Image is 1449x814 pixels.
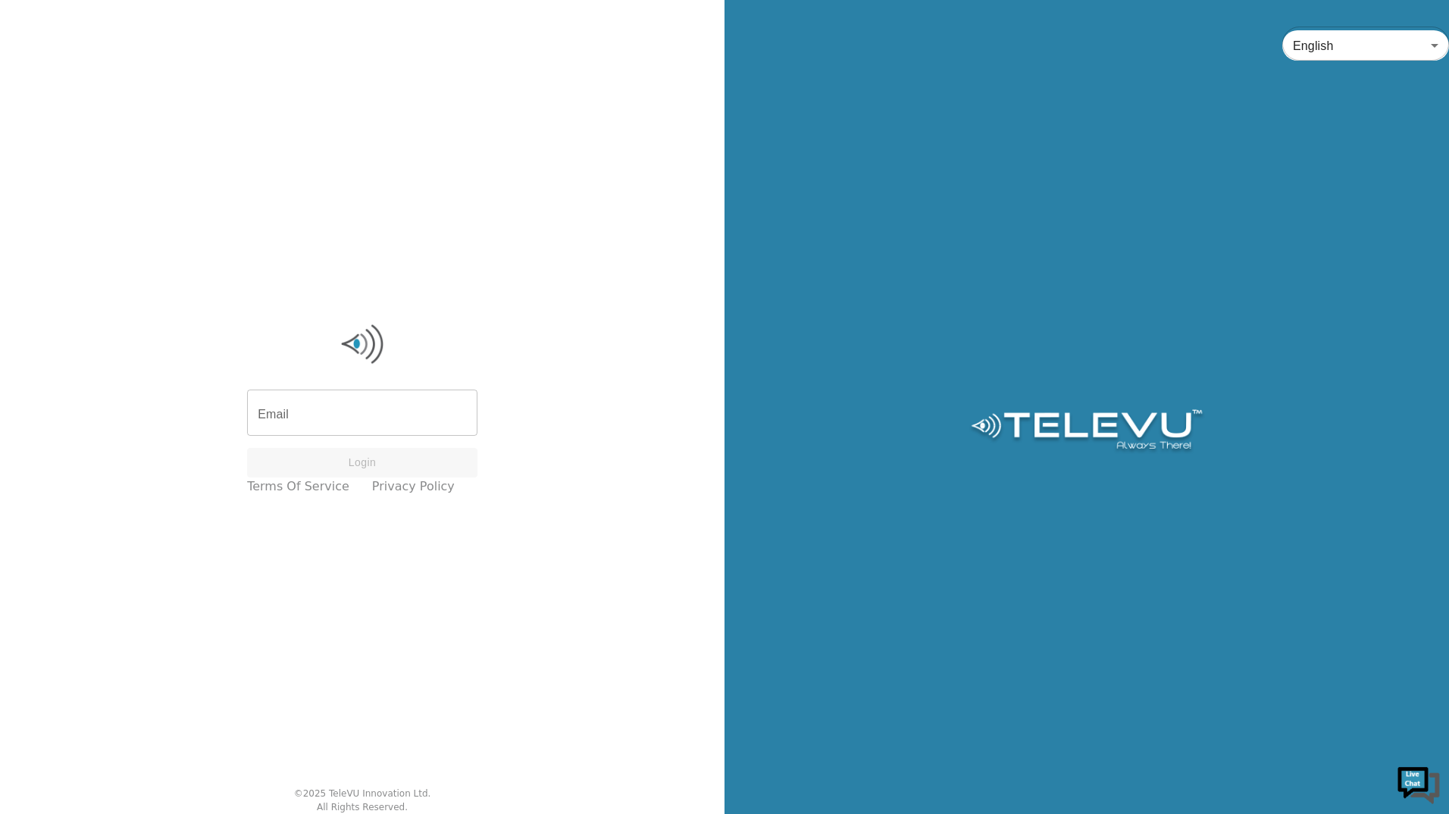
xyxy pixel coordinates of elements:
a: Terms of Service [247,477,349,496]
img: Logo [969,409,1204,455]
img: Chat Widget [1396,761,1441,806]
div: © 2025 TeleVU Innovation Ltd. [294,787,431,800]
div: All Rights Reserved. [317,800,408,814]
div: English [1282,24,1449,67]
a: Privacy Policy [372,477,455,496]
img: Logo [247,321,477,367]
